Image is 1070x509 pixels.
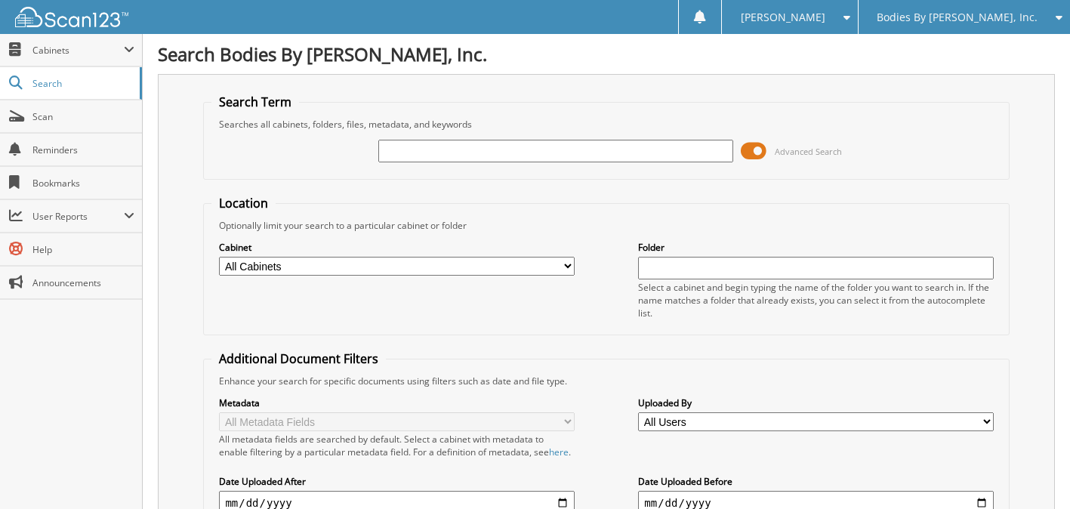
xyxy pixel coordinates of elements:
div: Select a cabinet and begin typing the name of the folder you want to search in. If the name match... [638,281,993,319]
span: Search [32,77,132,90]
legend: Search Term [211,94,299,110]
legend: Additional Document Filters [211,350,386,367]
h1: Search Bodies By [PERSON_NAME], Inc. [158,42,1055,66]
span: Help [32,243,134,256]
span: User Reports [32,210,124,223]
span: Advanced Search [775,146,842,157]
img: scan123-logo-white.svg [15,7,128,27]
legend: Location [211,195,276,211]
div: Enhance your search for specific documents using filters such as date and file type. [211,375,1001,387]
span: Announcements [32,276,134,289]
label: Metadata [219,396,574,409]
label: Date Uploaded After [219,475,574,488]
span: Scan [32,110,134,123]
label: Folder [638,241,993,254]
div: Optionally limit your search to a particular cabinet or folder [211,219,1001,232]
a: here [549,446,569,458]
span: Cabinets [32,44,124,57]
span: Bodies By [PERSON_NAME], Inc. [877,13,1038,22]
label: Cabinet [219,241,574,254]
span: [PERSON_NAME] [741,13,825,22]
label: Date Uploaded Before [638,475,993,488]
div: Searches all cabinets, folders, files, metadata, and keywords [211,118,1001,131]
div: All metadata fields are searched by default. Select a cabinet with metadata to enable filtering b... [219,433,574,458]
span: Reminders [32,143,134,156]
span: Bookmarks [32,177,134,190]
label: Uploaded By [638,396,993,409]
